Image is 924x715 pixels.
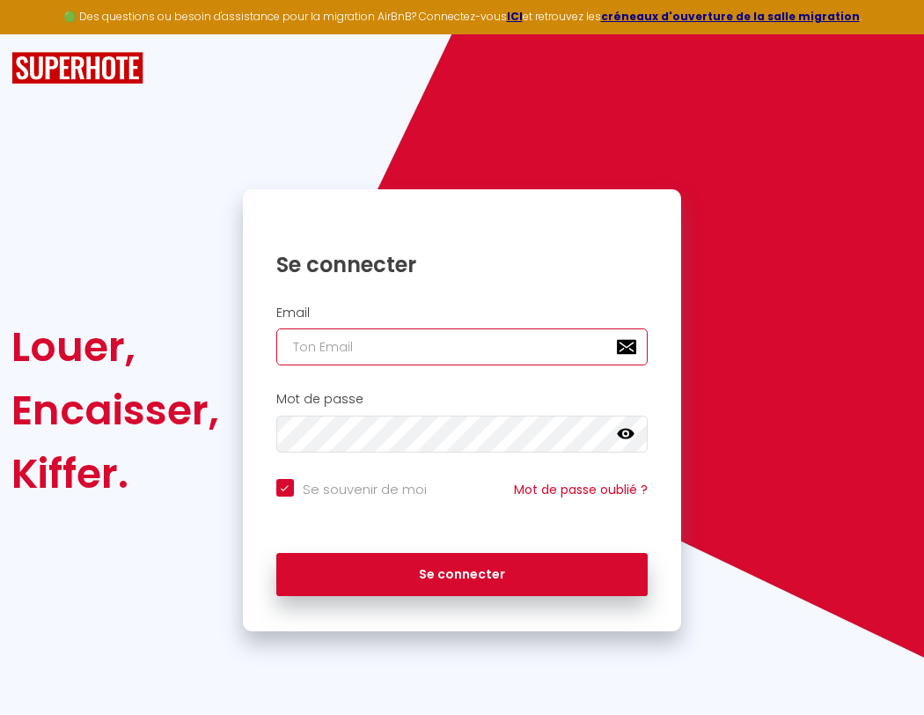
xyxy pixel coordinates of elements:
[11,315,219,379] div: Louer,
[276,328,649,365] input: Ton Email
[11,442,219,505] div: Kiffer.
[276,306,649,321] h2: Email
[276,251,649,278] h1: Se connecter
[514,481,648,498] a: Mot de passe oublié ?
[507,9,523,24] a: ICI
[11,52,143,85] img: SuperHote logo
[11,379,219,442] div: Encaisser,
[276,553,649,597] button: Se connecter
[276,392,649,407] h2: Mot de passe
[601,9,860,24] a: créneaux d'ouverture de la salle migration
[14,7,67,60] button: Ouvrir le widget de chat LiveChat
